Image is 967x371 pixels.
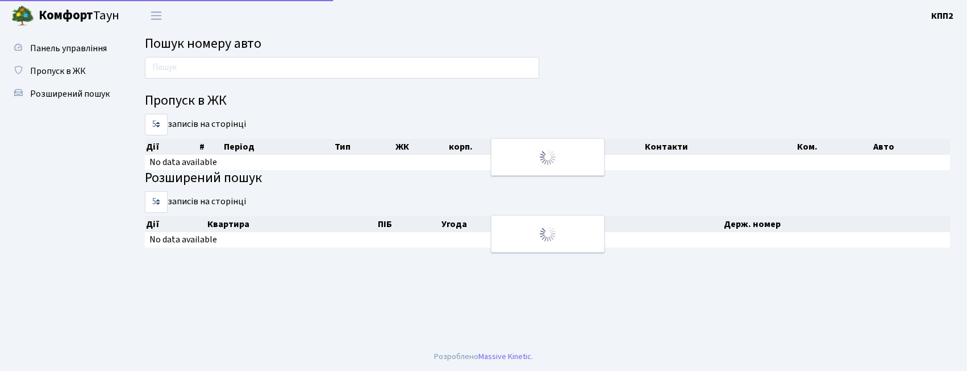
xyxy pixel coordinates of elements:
th: Угода [440,216,548,232]
h4: Пропуск в ЖК [145,93,950,109]
label: записів на сторінці [145,114,246,135]
th: ЖК [394,139,448,155]
button: Переключити навігацію [142,6,170,25]
th: Авто [872,139,950,155]
span: Таун [39,6,119,26]
td: No data available [145,232,950,248]
td: No data available [145,155,950,170]
select: записів на сторінці [145,114,168,135]
th: Контакти [547,216,722,232]
th: Тип [334,139,394,155]
th: # [198,139,223,155]
label: записів на сторінці [145,191,246,213]
a: Пропуск в ЖК [6,60,119,83]
img: logo.png [11,5,34,27]
th: Контакти [644,139,796,155]
th: Період [223,139,333,155]
th: ПІБ [588,139,643,155]
input: Пошук [145,57,539,79]
img: Обробка... [539,148,557,166]
div: Розроблено . [434,351,533,363]
img: Обробка... [539,225,557,243]
span: Розширений пошук [30,88,110,100]
th: Дії [145,216,206,232]
th: Квартира [206,216,377,232]
b: Комфорт [39,6,93,24]
th: Дії [145,139,198,155]
b: КПП2 [931,10,953,22]
a: Панель управління [6,37,119,60]
th: Ком. [796,139,872,155]
a: Massive Kinetic [478,351,531,362]
a: Розширений пошук [6,83,119,105]
th: Держ. номер [723,216,951,232]
select: записів на сторінці [145,191,168,213]
a: КПП2 [931,9,953,23]
span: Пропуск в ЖК [30,65,86,77]
th: ПІБ [377,216,440,232]
span: Пошук номеру авто [145,34,261,53]
th: корп. [448,139,535,155]
span: Панель управління [30,42,107,55]
h4: Розширений пошук [145,170,950,187]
